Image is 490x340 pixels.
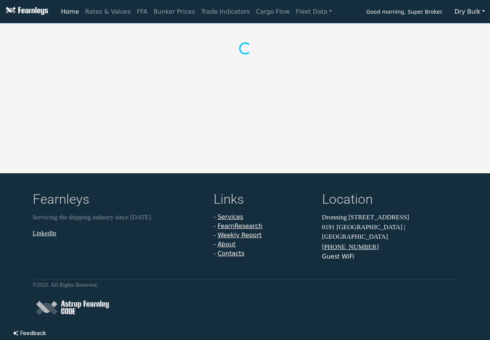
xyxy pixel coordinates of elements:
[150,4,198,19] a: Bunker Prices
[366,6,444,19] span: Good morning, Super Broker.
[134,4,151,19] a: FFA
[217,222,262,230] a: FearnResearch
[214,222,313,231] li: -
[33,282,98,288] small: © 2025 . All Rights Reserved.
[322,212,458,222] p: Dronning [STREET_ADDRESS]
[214,231,313,240] li: -
[33,212,204,222] p: Servicing the shipping industry since [DATE]
[217,213,243,220] a: Services
[217,241,235,248] a: About
[217,250,244,257] a: Contacts
[214,240,313,249] li: -
[4,7,48,16] img: Fearnleys Logo
[322,243,379,251] a: [PHONE_NUMBER]
[82,4,134,19] a: Rates & Values
[33,192,204,209] h4: Fearnleys
[293,4,335,19] a: Fleet Data
[217,231,262,239] a: Weekly Report
[198,4,253,19] a: Trade Indicators
[322,222,458,242] p: 0191 [GEOGRAPHIC_DATA] | [GEOGRAPHIC_DATA]
[58,4,82,19] a: Home
[450,5,490,19] button: Dry Bulk
[322,252,354,261] button: Guest WiFi
[214,212,313,222] li: -
[253,4,293,19] a: Cargo Flow
[214,249,313,258] li: -
[33,230,56,237] a: LinkedIn
[214,192,313,209] h4: Links
[322,192,458,209] h4: Location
